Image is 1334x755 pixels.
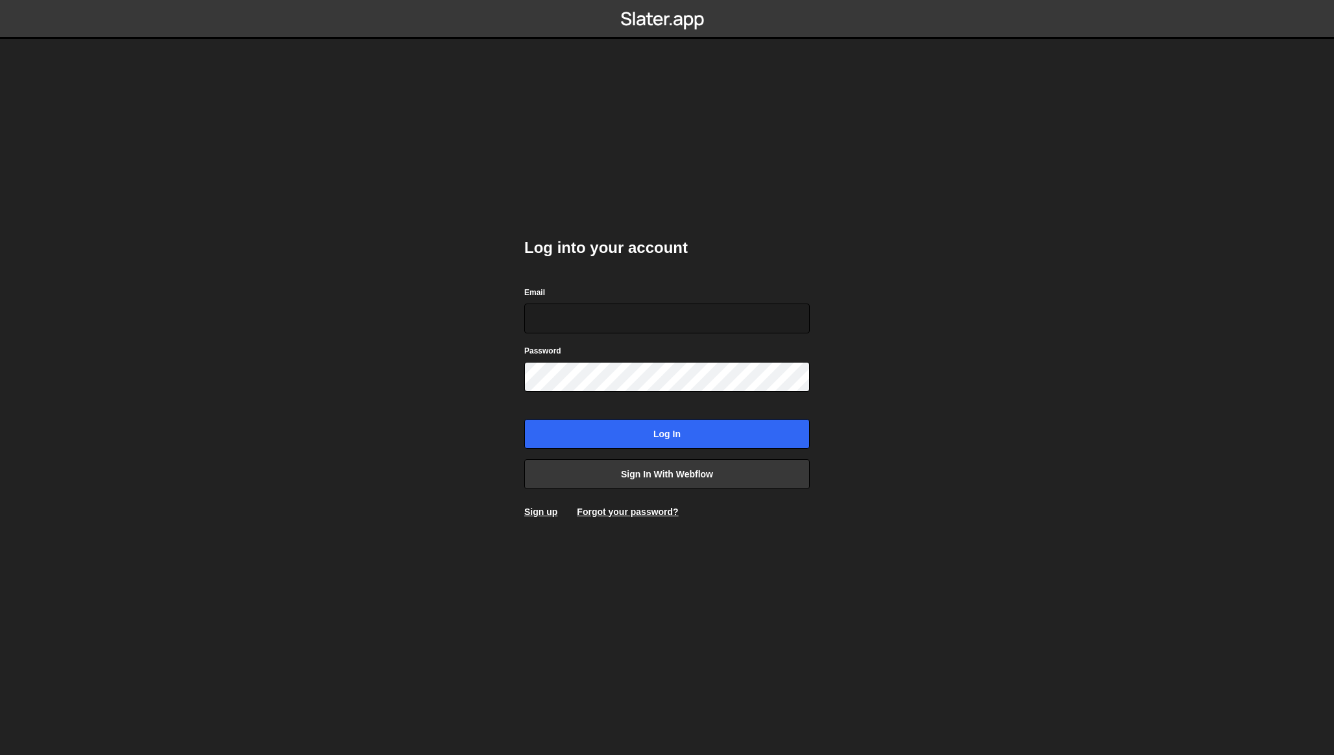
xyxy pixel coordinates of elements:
a: Forgot your password? [577,507,678,517]
label: Email [524,286,545,299]
input: Log in [524,419,810,449]
label: Password [524,344,561,357]
a: Sign up [524,507,557,517]
a: Sign in with Webflow [524,459,810,489]
h2: Log into your account [524,237,810,258]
